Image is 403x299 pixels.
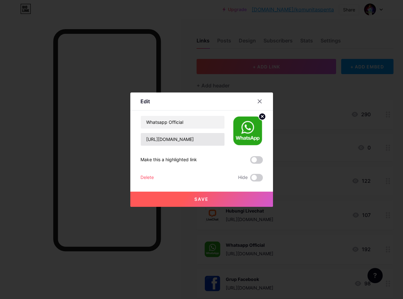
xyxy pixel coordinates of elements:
div: Make this a highlighted link [140,156,197,164]
input: Title [141,116,224,129]
div: Delete [140,174,154,181]
input: URL [141,133,224,146]
span: Hide [238,174,248,181]
img: link_thumbnail [232,116,263,146]
button: Save [130,192,273,207]
span: Save [194,196,209,202]
div: Edit [140,98,150,105]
